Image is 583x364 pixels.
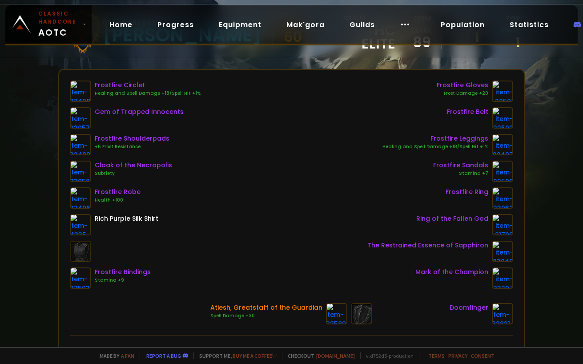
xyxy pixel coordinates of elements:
div: Health [80,346,104,357]
a: Mak'gora [279,16,332,34]
small: Classic Hardcore [38,10,79,26]
a: Classic HardcoreAOTC [5,5,92,44]
img: item-22502 [492,107,513,129]
img: item-4335 [70,214,91,235]
img: item-21709 [492,214,513,235]
div: +5 Frost Resistance [95,143,169,150]
div: Frostfire Leggings [382,134,488,143]
a: Guilds [342,16,382,34]
a: [DOMAIN_NAME] [316,352,355,359]
div: 15 [385,346,392,357]
img: item-22499 [70,134,91,155]
a: Report a bug [146,352,181,359]
div: Frostfire Belt [447,107,488,117]
a: Progress [150,16,201,34]
img: item-22496 [70,187,91,209]
img: item-22501 [492,81,513,102]
div: Stamina [191,346,222,357]
div: Stamina +9 [95,277,151,284]
span: v. d752d5 - production [360,352,414,359]
img: item-23050 [70,161,91,182]
div: guild [344,12,395,50]
span: AOTC [38,10,79,39]
div: Atiesh, Greatstaff of the Guardian [210,303,322,312]
span: Support me, [193,352,277,359]
a: Consent [471,352,495,359]
span: Checkout [282,352,355,359]
div: Attack Power [302,346,350,357]
a: Statistics [503,16,556,34]
img: item-22497 [492,134,513,155]
div: Frostfire Robe [95,187,141,197]
img: item-22500 [492,161,513,182]
div: 279 [268,346,281,357]
a: Population [434,16,492,34]
div: Spell Damage +30 [210,312,322,320]
a: a fan [121,352,134,359]
img: item-23207 [492,267,513,289]
div: Frostfire Shoulderpads [95,134,169,143]
div: The Restrained Essence of Sapphiron [367,241,488,250]
div: Frostfire Sandals [433,161,488,170]
div: Ring of the Fallen God [416,214,488,223]
div: Mark of the Champion [415,267,488,277]
span: HC Elite [344,24,395,50]
div: Frostfire Ring [446,187,488,197]
div: Doomfinger [450,303,488,312]
a: Equipment [212,16,269,34]
div: Frostfire Circlet [95,81,201,90]
div: Healing and Spell Damage +18/Spell Hit +1% [95,90,201,97]
div: Armor [413,346,435,357]
img: item-22821 [492,303,513,324]
img: item-22503 [70,267,91,289]
div: Cloak of the Necropolis [95,161,172,170]
a: Home [102,16,140,34]
div: Frostfire Gloves [437,81,488,90]
div: Healing and Spell Damage +18/Spell Hit +1% [382,143,488,150]
a: Buy me a coffee [233,352,277,359]
img: item-23062 [492,187,513,209]
div: 4080 [152,346,170,357]
div: Frost Damage +20 [437,90,488,97]
div: Rich Purple Silk Shirt [95,214,158,223]
div: Stamina +7 [433,170,488,177]
a: Privacy [448,352,467,359]
div: 908 [489,346,503,357]
a: Terms [428,352,445,359]
span: Made by [94,352,134,359]
div: Gem of Trapped Innocents [95,107,184,117]
img: item-23057 [70,107,91,129]
div: Frostfire Bindings [95,267,151,277]
img: item-22589 [326,303,347,324]
div: Health +100 [95,197,141,204]
div: 89 [395,36,431,49]
img: item-22498 [70,81,91,102]
img: item-23046 [492,241,513,262]
div: Subtlety [95,170,172,177]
